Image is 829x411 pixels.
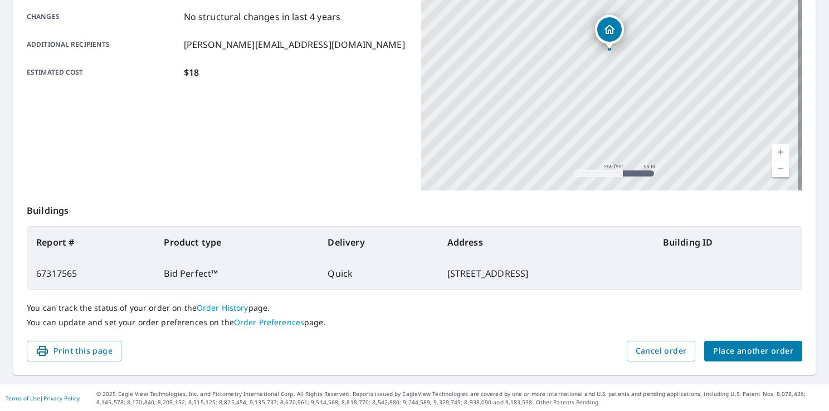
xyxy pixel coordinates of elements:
[713,344,793,358] span: Place another order
[438,258,654,289] td: [STREET_ADDRESS]
[184,10,341,23] p: No structural changes in last 4 years
[6,394,40,402] a: Terms of Use
[772,144,789,160] a: Current Level 17, Zoom In
[319,258,438,289] td: Quick
[595,15,624,50] div: Dropped pin, building 1, Residential property, 873 N Branch Rd North Branch, NY 12766
[184,66,199,79] p: $18
[438,227,654,258] th: Address
[27,341,121,361] button: Print this page
[27,66,179,79] p: Estimated cost
[654,227,802,258] th: Building ID
[96,390,823,407] p: © 2025 Eagle View Technologies, Inc. and Pictometry International Corp. All Rights Reserved. Repo...
[155,227,319,258] th: Product type
[636,344,687,358] span: Cancel order
[27,190,802,226] p: Buildings
[704,341,802,361] button: Place another order
[155,258,319,289] td: Bid Perfect™
[36,344,113,358] span: Print this page
[627,341,696,361] button: Cancel order
[184,38,405,51] p: [PERSON_NAME][EMAIL_ADDRESS][DOMAIN_NAME]
[27,303,802,313] p: You can track the status of your order on the page.
[6,395,80,402] p: |
[27,227,155,258] th: Report #
[197,302,248,313] a: Order History
[27,10,179,23] p: Changes
[234,317,304,327] a: Order Preferences
[772,160,789,177] a: Current Level 17, Zoom Out
[43,394,80,402] a: Privacy Policy
[27,258,155,289] td: 67317565
[319,227,438,258] th: Delivery
[27,38,179,51] p: Additional recipients
[27,317,802,327] p: You can update and set your order preferences on the page.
